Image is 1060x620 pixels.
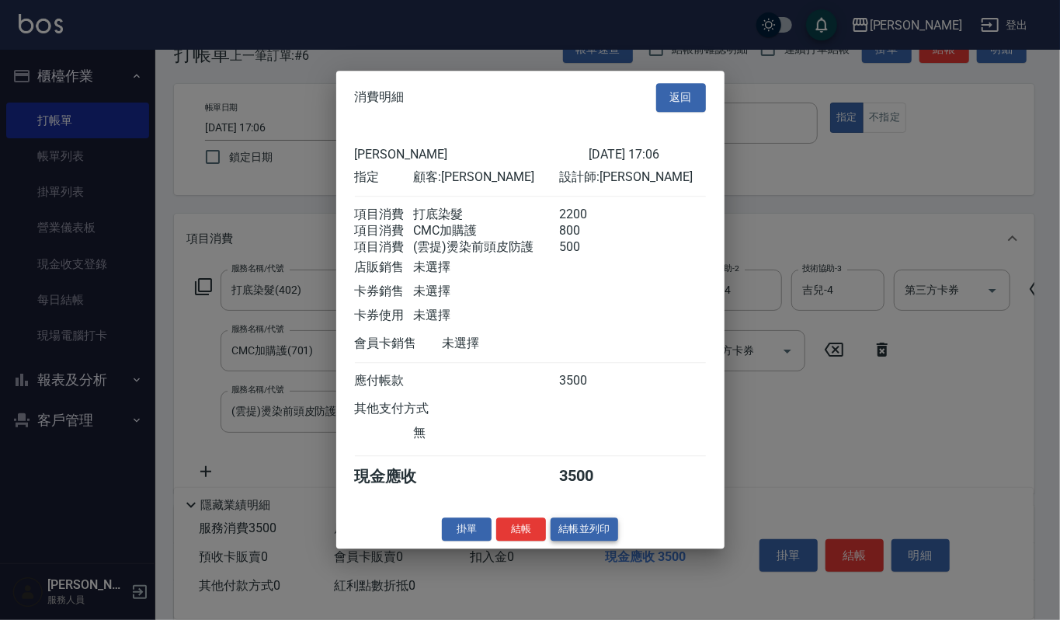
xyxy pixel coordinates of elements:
[413,169,559,186] div: 顧客: [PERSON_NAME]
[355,336,443,352] div: 會員卡銷售
[355,373,413,389] div: 應付帳款
[355,207,413,223] div: 項目消費
[413,284,559,300] div: 未選擇
[413,425,559,441] div: 無
[355,284,413,300] div: 卡券銷售
[413,207,559,223] div: 打底染髮
[589,147,706,162] div: [DATE] 17:06
[355,259,413,276] div: 店販銷售
[413,259,559,276] div: 未選擇
[355,239,413,256] div: 項目消費
[559,239,617,256] div: 500
[656,83,706,112] button: 返回
[496,517,546,542] button: 結帳
[355,90,405,106] span: 消費明細
[355,401,472,417] div: 其他支付方式
[355,466,443,487] div: 現金應收
[559,169,705,186] div: 設計師: [PERSON_NAME]
[443,336,589,352] div: 未選擇
[413,308,559,324] div: 未選擇
[413,239,559,256] div: (雲提)燙染前頭皮防護
[413,223,559,239] div: CMC加購護
[559,373,617,389] div: 3500
[442,517,492,542] button: 掛單
[559,223,617,239] div: 800
[551,517,618,542] button: 結帳並列印
[355,223,413,239] div: 項目消費
[355,308,413,324] div: 卡券使用
[559,207,617,223] div: 2200
[559,466,617,487] div: 3500
[355,147,589,162] div: [PERSON_NAME]
[355,169,413,186] div: 指定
